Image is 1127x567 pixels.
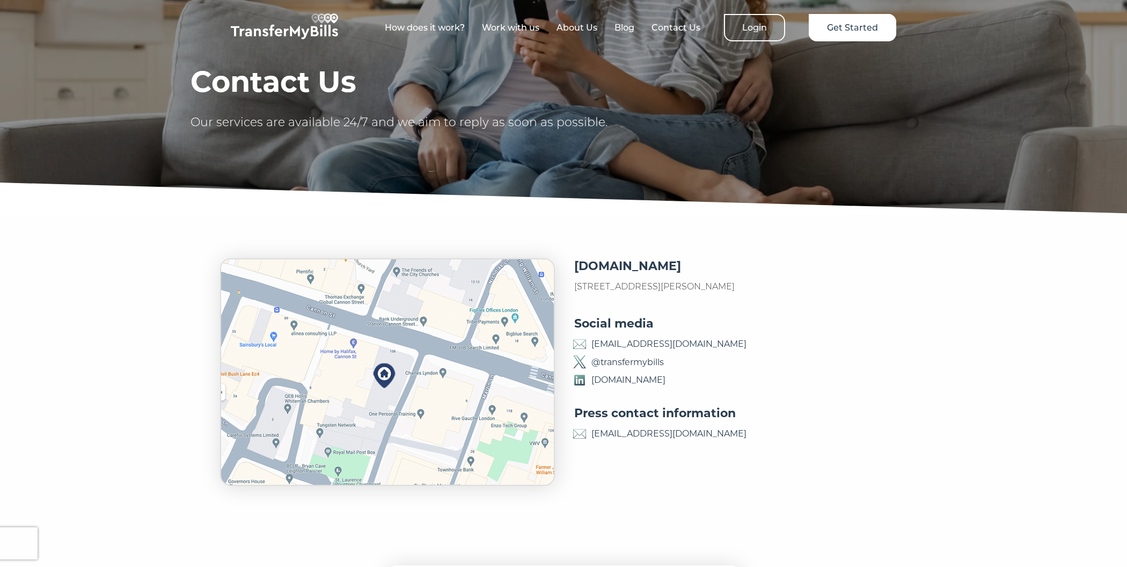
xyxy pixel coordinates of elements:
a: How does it work? [385,23,465,33]
a: Blog [614,23,634,33]
a: About Us [557,23,597,33]
a: @transfermybills [591,355,664,369]
img: TransferMyBills.com - Helping ease the stress of moving [231,13,338,39]
a: [EMAIL_ADDRESS][DOMAIN_NAME] [591,427,747,441]
h4: Social media [574,316,907,332]
a: Get Started [809,14,896,41]
img: twitter-x-icon.png [573,355,586,368]
img: contact_map2.png [220,258,555,486]
h4: Press contact information [574,405,907,421]
h1: Contact Us [191,65,650,98]
img: envelope-icon.png [573,338,586,351]
a: [EMAIL_ADDRESS][DOMAIN_NAME] [591,337,747,351]
h4: [DOMAIN_NAME] [574,258,907,274]
p: Our services are available 24/7 and we aim to reply as soon as possible. [191,114,650,130]
a: Contact Us [652,23,700,33]
a: Login [724,14,785,41]
a: Work with us [482,23,539,33]
img: envelope-icon.png [573,427,586,440]
img: linkedin-grad-icon.png [573,374,586,387]
a: [DOMAIN_NAME] [591,373,665,387]
p: [STREET_ADDRESS][PERSON_NAME] [574,280,907,294]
